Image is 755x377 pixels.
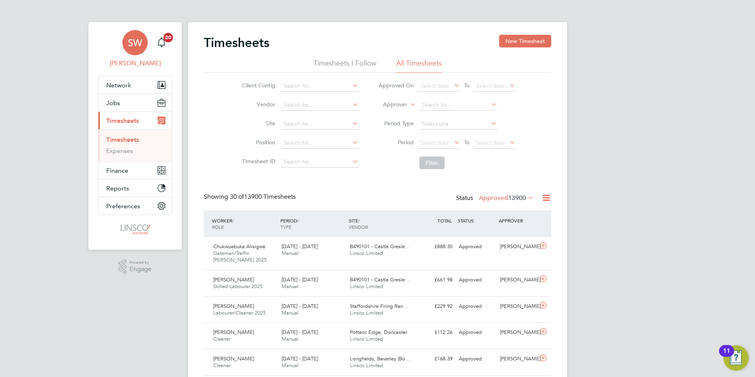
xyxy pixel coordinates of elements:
span: Select date [476,139,505,146]
span: Cleaner [213,336,231,342]
input: Select one [419,119,497,130]
input: Search for... [281,138,359,149]
label: Position [240,139,275,146]
div: STATUS [456,213,497,228]
span: [DATE] - [DATE] [282,303,318,309]
span: Linsco Limited [350,283,383,290]
li: Timesheets I Follow [314,58,376,73]
button: Finance [98,162,172,179]
div: [PERSON_NAME] [497,352,538,366]
div: £888.30 [415,240,456,253]
span: TOTAL [438,217,452,224]
span: Labourer/Cleaner 2025 [213,309,266,316]
a: Powered byEngage [118,259,152,274]
span: Manual [282,309,299,316]
button: Reports [98,179,172,197]
button: Filter [419,156,445,169]
span: Linsco Limited [350,309,383,316]
label: Vendor [240,101,275,108]
span: Cleaner [213,362,231,369]
a: Go to home page [98,223,172,236]
label: Approved [479,194,534,202]
div: [PERSON_NAME] [497,240,538,253]
span: [DATE] - [DATE] [282,243,318,250]
span: [PERSON_NAME] [213,355,254,362]
span: Manual [282,283,299,290]
div: APPROVER [497,213,538,228]
div: [PERSON_NAME] [497,300,538,313]
label: Site [240,120,275,127]
span: ROLE [212,224,224,230]
nav: Main navigation [88,22,182,250]
span: Preferences [106,202,140,210]
div: £229.92 [415,300,456,313]
div: Showing [204,193,297,201]
span: Reports [106,185,129,192]
div: Approved [456,273,497,287]
span: 13900 Timesheets [230,193,296,201]
input: Search for... [281,119,359,130]
h2: Timesheets [204,35,269,51]
div: Approved [456,326,497,339]
span: Manual [282,336,299,342]
span: Linsco Limited [350,362,383,369]
span: To [462,80,472,90]
a: SW[PERSON_NAME] [98,30,172,68]
img: linsco-logo-retina.png [118,223,151,236]
div: 11 [723,351,730,361]
span: SW [128,38,142,48]
span: Engage [130,266,152,273]
span: [PERSON_NAME] [213,303,254,309]
span: Linsco Limited [350,250,383,256]
span: Select date [476,82,505,89]
span: Powered by [130,259,152,266]
button: Network [98,76,172,94]
div: Status [456,193,535,204]
span: Manual [282,250,299,256]
div: £168.39 [415,352,456,366]
span: VENDOR [349,224,368,230]
button: Timesheets [98,112,172,129]
span: B490101 - Castle Gresle… [350,243,410,250]
span: 30 of [230,193,244,201]
span: Longfields, Beverley (Bo… [350,355,410,362]
span: To [462,137,472,147]
a: Timesheets [106,136,139,143]
div: Timesheets [98,129,172,161]
span: Finance [106,167,128,174]
span: 20 [163,33,173,42]
div: PERIOD [278,213,347,234]
div: SITE [347,213,415,234]
div: Approved [456,240,497,253]
span: TYPE [280,224,291,230]
label: Period Type [378,120,414,127]
span: Linsco Limited [350,336,383,342]
span: Timesheets [106,117,139,124]
span: Jobs [106,99,120,107]
span: [DATE] - [DATE] [282,355,318,362]
button: Preferences [98,197,172,215]
span: / [358,217,360,224]
span: [DATE] - [DATE] [282,329,318,336]
a: Expenses [106,147,133,155]
label: Client Config [240,82,275,89]
button: Open Resource Center, 11 new notifications [723,345,749,371]
label: Approver [372,101,407,109]
div: [PERSON_NAME] [497,273,538,287]
input: Search for... [419,100,497,111]
label: Period [378,139,414,146]
span: / [232,217,234,224]
span: Staffordshire Firing Ran… [350,303,408,309]
span: Manual [282,362,299,369]
input: Search for... [281,100,359,111]
div: Approved [456,300,497,313]
label: Timesheet ID [240,158,275,165]
button: Jobs [98,94,172,111]
span: Network [106,81,131,89]
span: Shaun White [98,58,172,68]
li: All Timesheets [396,58,442,73]
span: Potteric Edge, Doncaster [350,329,407,336]
span: / [297,217,299,224]
span: Select date [421,82,449,89]
span: Skilled Labourer 2025 [213,283,263,290]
